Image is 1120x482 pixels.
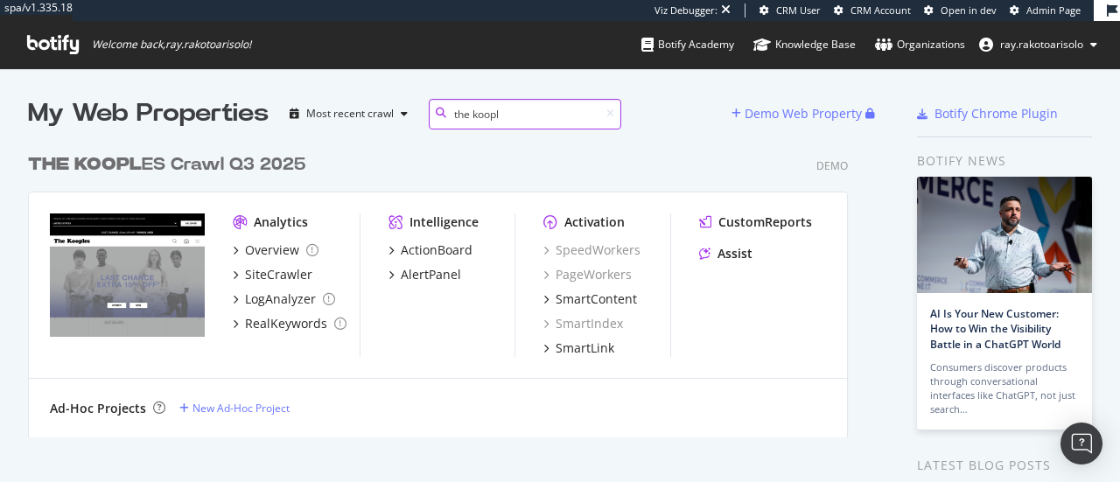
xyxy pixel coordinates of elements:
[1060,423,1102,465] div: Open Intercom Messenger
[429,99,621,129] input: Search
[875,36,965,53] div: Organizations
[745,105,862,122] div: Demo Web Property
[924,3,997,17] a: Open in dev
[917,151,1092,171] div: Botify news
[934,105,1058,122] div: Botify Chrome Plugin
[1010,3,1081,17] a: Admin Page
[245,290,316,308] div: LogAnalyzer
[917,456,1092,475] div: Latest Blog Posts
[233,266,312,283] a: SiteCrawler
[28,152,305,178] div: ES Crawl Q3 2025
[306,108,394,119] div: Most recent crawl
[28,152,312,178] a: THE KOOPLES Crawl Q3 2025
[699,245,752,262] a: Assist
[654,3,717,17] div: Viz Debugger:
[50,213,205,338] img: THE KOOPLES Crawl Q3 2025
[930,360,1079,416] div: Consumers discover products through conversational interfaces like ChatGPT, not just search…
[245,241,299,259] div: Overview
[28,156,142,173] b: THE KOOPL
[731,106,865,121] a: Demo Web Property
[564,213,625,231] div: Activation
[556,290,637,308] div: SmartContent
[543,315,623,332] a: SmartIndex
[543,290,637,308] a: SmartContent
[753,21,856,68] a: Knowledge Base
[233,241,318,259] a: Overview
[1000,37,1083,52] span: ray.rakotoarisolo
[718,213,812,231] div: CustomReports
[759,3,821,17] a: CRM User
[1026,3,1081,17] span: Admin Page
[543,241,640,259] a: SpeedWorkers
[641,36,734,53] div: Botify Academy
[731,100,865,128] button: Demo Web Property
[254,213,308,231] div: Analytics
[875,21,965,68] a: Organizations
[543,339,614,357] a: SmartLink
[192,401,290,416] div: New Ad-Hoc Project
[388,241,472,259] a: ActionBoard
[245,315,327,332] div: RealKeywords
[641,21,734,68] a: Botify Academy
[28,96,269,131] div: My Web Properties
[388,266,461,283] a: AlertPanel
[917,105,1058,122] a: Botify Chrome Plugin
[409,213,479,231] div: Intelligence
[917,177,1092,293] img: AI Is Your New Customer: How to Win the Visibility Battle in a ChatGPT World
[401,266,461,283] div: AlertPanel
[543,266,632,283] a: PageWorkers
[753,36,856,53] div: Knowledge Base
[776,3,821,17] span: CRM User
[401,241,472,259] div: ActionBoard
[834,3,911,17] a: CRM Account
[179,401,290,416] a: New Ad-Hoc Project
[965,31,1111,59] button: ray.rakotoarisolo
[717,245,752,262] div: Assist
[941,3,997,17] span: Open in dev
[850,3,911,17] span: CRM Account
[92,38,251,52] span: Welcome back, ray.rakotoarisolo !
[930,306,1060,351] a: AI Is Your New Customer: How to Win the Visibility Battle in a ChatGPT World
[283,100,415,128] button: Most recent crawl
[699,213,812,231] a: CustomReports
[28,131,862,437] div: grid
[556,339,614,357] div: SmartLink
[233,290,335,308] a: LogAnalyzer
[816,158,848,173] div: Demo
[233,315,346,332] a: RealKeywords
[245,266,312,283] div: SiteCrawler
[50,400,146,417] div: Ad-Hoc Projects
